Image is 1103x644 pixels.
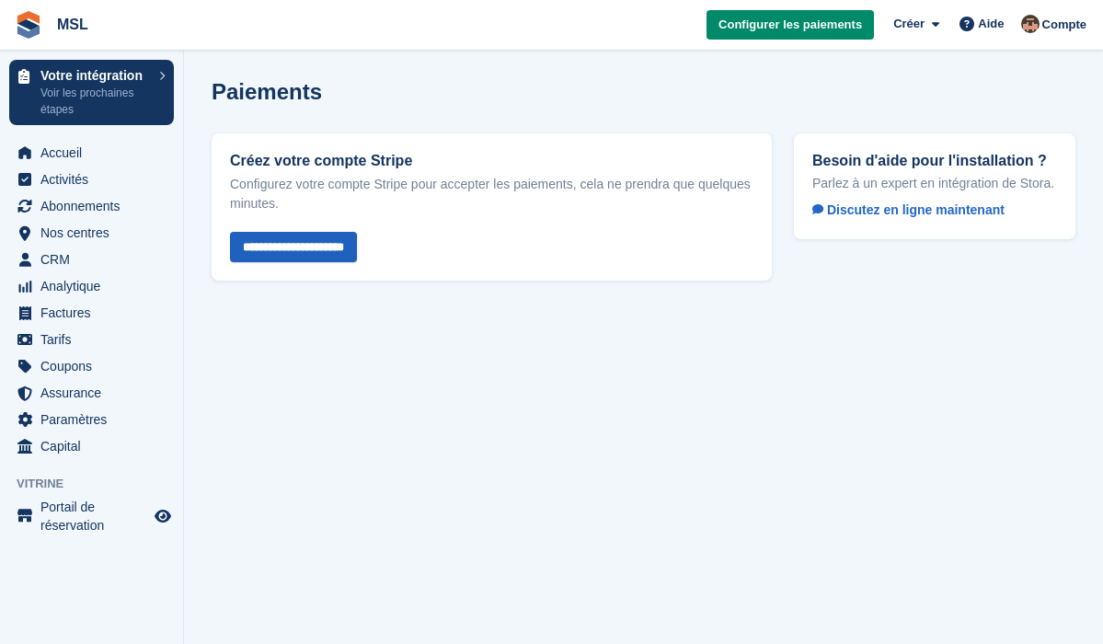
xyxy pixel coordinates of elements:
a: Votre intégration Voir les prochaines étapes [9,60,174,125]
span: Analytique [40,273,151,299]
span: Portail de réservation [40,498,151,535]
a: menu [9,300,174,326]
img: stora-icon-8386f47178a22dfd0bd8f6a31ec36ba5ce8667c1dd55bd0f319d3a0aa187defe.svg [15,11,42,39]
span: Assurance [40,380,151,406]
span: Coupons [40,353,151,379]
h1: Paiements [212,79,322,104]
img: Kévin CHAUVET [1021,15,1040,33]
p: Voir les prochaines étapes [40,85,150,118]
h2: Créez votre compte Stripe [230,152,753,169]
a: menu [9,407,174,432]
a: menu [9,498,174,535]
span: Abonnements [40,193,151,219]
p: Parlez à un expert en intégration de Stora. [812,175,1057,191]
span: Compte [1042,16,1086,34]
span: Aide [978,15,1004,33]
a: menu [9,193,174,219]
a: Configurer les paiements [707,10,874,40]
a: menu [9,140,174,166]
span: Discutez en ligne maintenant [812,202,1005,217]
p: Configurez votre compte Stripe pour accepter les paiements, cela ne prendra que quelques minutes. [230,175,753,213]
a: menu [9,167,174,192]
a: menu [9,247,174,272]
span: Créer [893,15,925,33]
a: menu [9,380,174,406]
span: Activités [40,167,151,192]
span: Tarifs [40,327,151,352]
span: Vitrine [17,475,183,493]
a: menu [9,433,174,459]
a: Discutez en ligne maintenant [812,199,1019,221]
a: menu [9,327,174,352]
span: Capital [40,433,151,459]
span: CRM [40,247,151,272]
span: Paramètres [40,407,151,432]
span: Nos centres [40,220,151,246]
a: menu [9,273,174,299]
a: Boutique d'aperçu [152,505,174,527]
span: Factures [40,300,151,326]
a: menu [9,220,174,246]
p: Votre intégration [40,69,150,82]
span: Accueil [40,140,151,166]
a: menu [9,353,174,379]
span: Configurer les paiements [718,16,862,34]
h2: Besoin d'aide pour l'installation ? [812,152,1057,169]
a: MSL [50,9,96,40]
